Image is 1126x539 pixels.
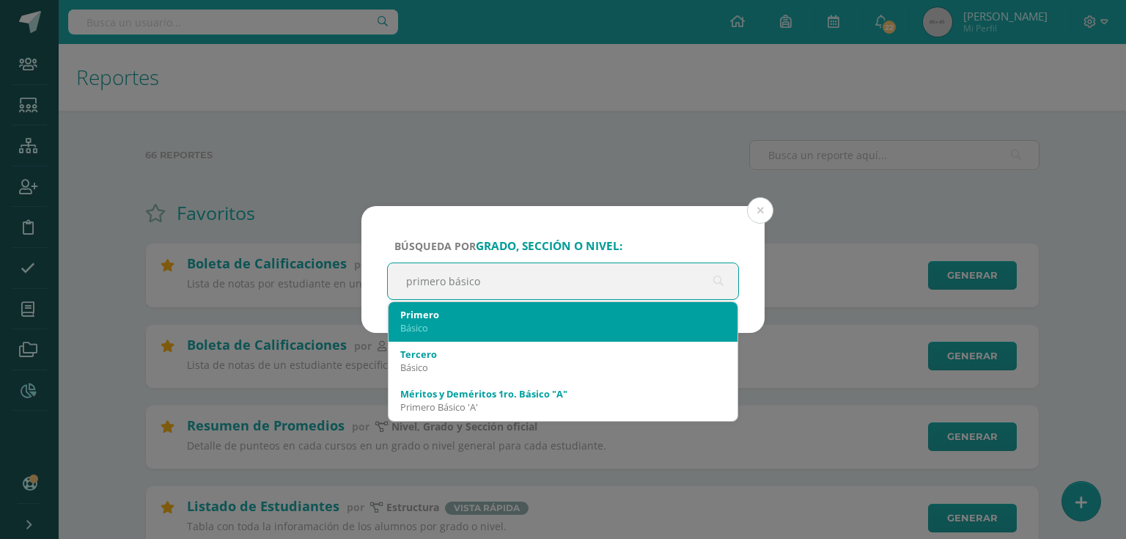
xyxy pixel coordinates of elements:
[400,361,726,374] div: Básico
[388,263,738,299] input: ej. Primero primaria, etc.
[400,348,726,361] div: Tercero
[400,387,726,400] div: Méritos y Deméritos 1ro. Básico "A"
[476,238,622,254] strong: grado, sección o nivel:
[400,400,726,414] div: Primero Básico 'A'
[400,321,726,334] div: Básico
[400,308,726,321] div: Primero
[394,239,622,253] span: Búsqueda por
[747,197,773,224] button: Close (Esc)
